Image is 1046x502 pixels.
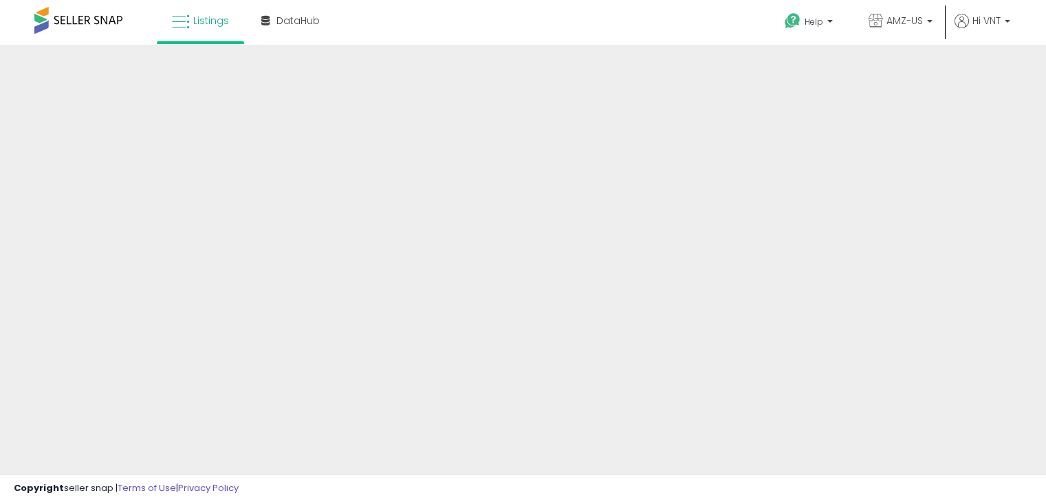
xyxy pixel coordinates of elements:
span: Help [805,16,823,28]
a: Terms of Use [118,481,176,494]
a: Privacy Policy [178,481,239,494]
a: Help [774,2,847,45]
span: AMZ-US [886,14,923,28]
span: Listings [193,14,229,28]
div: seller snap | | [14,482,239,495]
a: Hi VNT [955,14,1010,45]
span: Hi VNT [972,14,1001,28]
i: Get Help [784,12,801,30]
strong: Copyright [14,481,64,494]
span: DataHub [276,14,320,28]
